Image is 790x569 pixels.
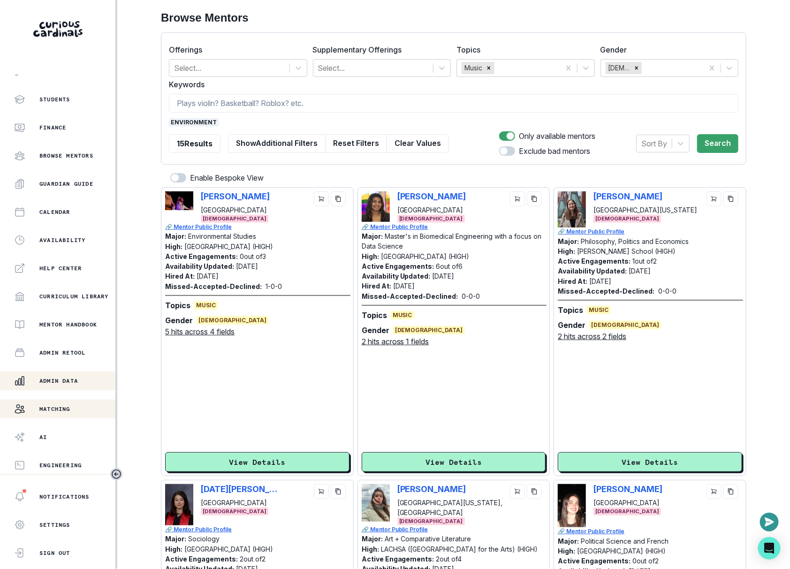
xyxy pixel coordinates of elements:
[397,215,465,223] span: [DEMOGRAPHIC_DATA]
[201,215,268,223] span: [DEMOGRAPHIC_DATA]
[165,232,186,240] p: Major:
[558,331,626,342] u: 2 hits across 2 fields
[362,291,458,301] p: Missed-Accepted-Declined:
[165,281,262,291] p: Missed-Accepted-Declined:
[165,243,182,250] p: High:
[760,513,779,531] button: Open or close messaging widget
[39,180,93,188] p: Guardian Guide
[169,44,302,55] label: Offerings
[169,118,219,127] span: environment
[629,267,651,275] p: [DATE]
[165,555,238,563] p: Active Engagements:
[184,243,273,250] p: [GEOGRAPHIC_DATA] (HIGH)
[33,21,83,37] img: Curious Cardinals Logo
[201,205,270,215] p: [GEOGRAPHIC_DATA]
[391,311,414,319] span: Music
[393,326,465,334] span: [DEMOGRAPHIC_DATA]
[558,191,586,228] img: Picture of Maria Herrera
[362,310,387,321] p: Topics
[165,484,193,525] img: Picture of Noel Seo
[558,484,586,527] img: Picture of Angeliki Ktoridi
[165,545,182,553] p: High:
[558,452,742,472] button: View Details
[397,484,475,494] p: [PERSON_NAME]
[165,272,195,280] p: Hired At:
[462,291,480,301] p: 0 - 0 - 0
[314,191,329,206] button: cart
[228,134,326,153] button: ShowAdditional Filters
[581,237,689,245] p: Philosophy, Politics and Economics
[519,130,595,142] p: Only available mentors
[165,262,234,270] p: Availability Updated:
[325,134,387,153] button: Reset Filters
[39,96,70,103] p: Students
[697,134,738,153] button: Search
[165,300,190,311] p: Topics
[632,557,659,565] p: 0 out of 2
[190,172,264,183] p: Enable Bespoke View
[362,525,547,534] a: 🔗 Mentor Public Profile
[558,547,575,555] p: High:
[593,508,661,516] span: [DEMOGRAPHIC_DATA]
[362,282,391,290] p: Hired At:
[39,433,47,441] p: AI
[331,484,346,499] button: copy
[723,484,738,499] button: copy
[201,191,270,201] p: [PERSON_NAME]
[558,228,743,236] a: 🔗 Mentor Public Profile
[456,44,589,55] label: Topics
[606,62,631,74] div: [DEMOGRAPHIC_DATA]
[593,484,662,494] p: [PERSON_NAME]
[362,252,379,260] p: High:
[39,493,90,501] p: Notifications
[593,191,671,201] p: [PERSON_NAME]
[165,315,193,326] p: Gender
[381,545,538,553] p: LACHSA ([GEOGRAPHIC_DATA] for the Arts) (HIGH)
[362,223,547,231] p: 🔗 Mentor Public Profile
[510,484,525,499] button: cart
[177,138,213,149] p: 15 Results
[165,223,350,231] a: 🔗 Mentor Public Profile
[362,232,383,240] p: Major:
[558,537,579,545] p: Major:
[201,498,278,508] p: [GEOGRAPHIC_DATA]
[165,525,350,534] a: 🔗 Mentor Public Profile
[397,191,466,201] p: [PERSON_NAME]
[436,262,463,270] p: 6 out of 6
[362,545,379,553] p: High:
[161,11,746,25] h2: Browse Mentors
[39,124,66,131] p: Finance
[362,272,431,280] p: Availability Updated:
[39,208,70,216] p: Calendar
[39,462,82,469] p: Engineering
[577,247,676,255] p: [PERSON_NAME] School (HIGH)
[197,272,219,280] p: [DATE]
[314,484,329,499] button: cart
[165,452,349,472] button: View Details
[593,205,697,215] p: [GEOGRAPHIC_DATA][US_STATE]
[527,191,542,206] button: copy
[169,94,738,113] input: Plays violin? Basketball? Roblox? etc.
[558,286,654,296] p: Missed-Accepted-Declined:
[484,62,494,74] div: Remove Music
[240,555,266,563] p: 2 out of 2
[362,232,542,250] p: Master's in Biomedical Engineering with a focus on Data Science
[362,484,390,522] img: Picture of Elya Aboutboul
[385,535,471,543] p: Art + Comparative Literature
[39,236,85,244] p: Availability
[165,326,235,337] u: 5 hits across 4 fields
[362,325,389,336] p: Gender
[393,282,415,290] p: [DATE]
[658,286,676,296] p: 0 - 0 - 0
[462,62,484,74] div: Music
[600,44,733,55] label: Gender
[397,517,465,525] span: [DEMOGRAPHIC_DATA]
[589,321,661,329] span: [DEMOGRAPHIC_DATA]
[558,527,743,536] a: 🔗 Mentor Public Profile
[558,277,587,285] p: Hired At:
[165,535,186,543] p: Major:
[558,557,630,565] p: Active Engagements:
[39,377,78,385] p: Admin Data
[558,319,585,331] p: Gender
